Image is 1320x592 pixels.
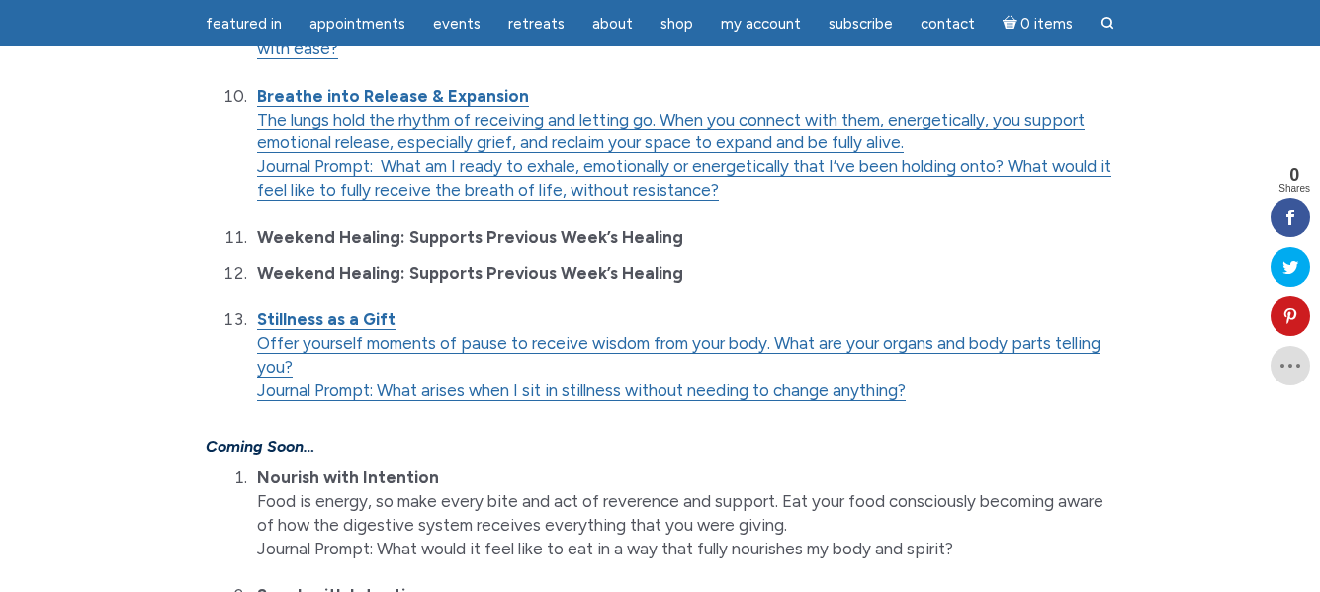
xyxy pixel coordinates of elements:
[1003,15,1021,33] i: Cart
[721,15,801,33] span: My Account
[649,5,705,43] a: Shop
[991,3,1086,43] a: Cart0 items
[309,15,405,33] span: Appointments
[1020,17,1073,32] span: 0 items
[1278,184,1310,194] span: Shares
[580,5,645,43] a: About
[592,15,633,33] span: About
[829,15,893,33] span: Subscribe
[660,15,693,33] span: Shop
[257,227,683,247] strong: Weekend Healing: Supports Previous Week’s Healing
[709,5,813,43] a: My Account
[1278,166,1310,184] span: 0
[206,437,314,456] em: Coming Soon…
[257,467,439,487] strong: Nourish with Intention
[909,5,987,43] a: Contact
[433,15,481,33] span: Events
[257,156,1111,201] a: Journal Prompt: What am I ready to exhale, emotionally or energetically that I’ve been holding on...
[251,466,1115,560] li: Food is energy, so make every bite and act of reverence and support. Eat your food consciously be...
[257,381,906,401] a: Journal Prompt: What arises when I sit in stillness without needing to change anything?
[257,309,1100,378] a: Stillness as a Gift Offer yourself moments of pause to receive wisdom from your body. What are yo...
[921,15,975,33] span: Contact
[257,86,1085,154] a: Breathe into Release & Expansion The lungs hold the rhythm of receiving and letting go. When you ...
[206,15,282,33] span: featured in
[496,5,576,43] a: Retreats
[257,309,396,329] strong: Stillness as a Gift
[817,5,905,43] a: Subscribe
[257,263,683,283] strong: Weekend Healing: Supports Previous Week’s Healing
[508,15,565,33] span: Retreats
[421,5,492,43] a: Events
[194,5,294,43] a: featured in
[298,5,417,43] a: Appointments
[257,86,529,106] strong: Breathe into Release & Expansion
